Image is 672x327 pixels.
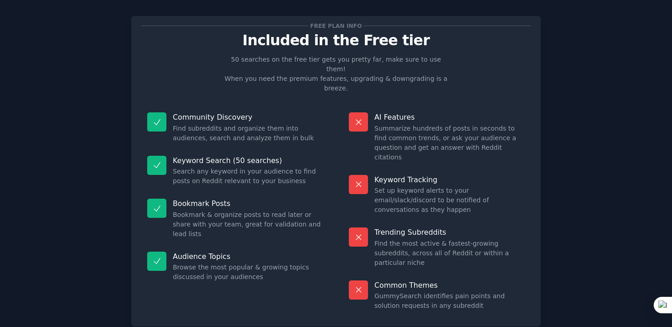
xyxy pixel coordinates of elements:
[374,227,525,237] p: Trending Subreddits
[374,112,525,122] p: AI Features
[173,210,323,239] dd: Bookmark & organize posts to read later or share with your team, great for validation and lead lists
[309,21,363,31] span: Free plan info
[173,167,323,186] dd: Search any keyword in your audience to find posts on Reddit relevant to your business
[374,280,525,290] p: Common Themes
[173,263,323,282] dd: Browse the most popular & growing topics discussed in your audiences
[374,186,525,215] dd: Set up keyword alerts to your email/slack/discord to be notified of conversations as they happen
[173,124,323,143] dd: Find subreddits and organize them into audiences, search and analyze them in bulk
[141,32,531,48] p: Included in the Free tier
[173,252,323,261] p: Audience Topics
[374,124,525,162] dd: Summarize hundreds of posts in seconds to find common trends, or ask your audience a question and...
[374,175,525,185] p: Keyword Tracking
[173,199,323,208] p: Bookmark Posts
[374,239,525,268] dd: Find the most active & fastest-growing subreddits, across all of Reddit or within a particular niche
[221,55,451,93] p: 50 searches on the free tier gets you pretty far, make sure to use them! When you need the premiu...
[173,156,323,165] p: Keyword Search (50 searches)
[374,291,525,311] dd: GummySearch identifies pain points and solution requests in any subreddit
[173,112,323,122] p: Community Discovery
